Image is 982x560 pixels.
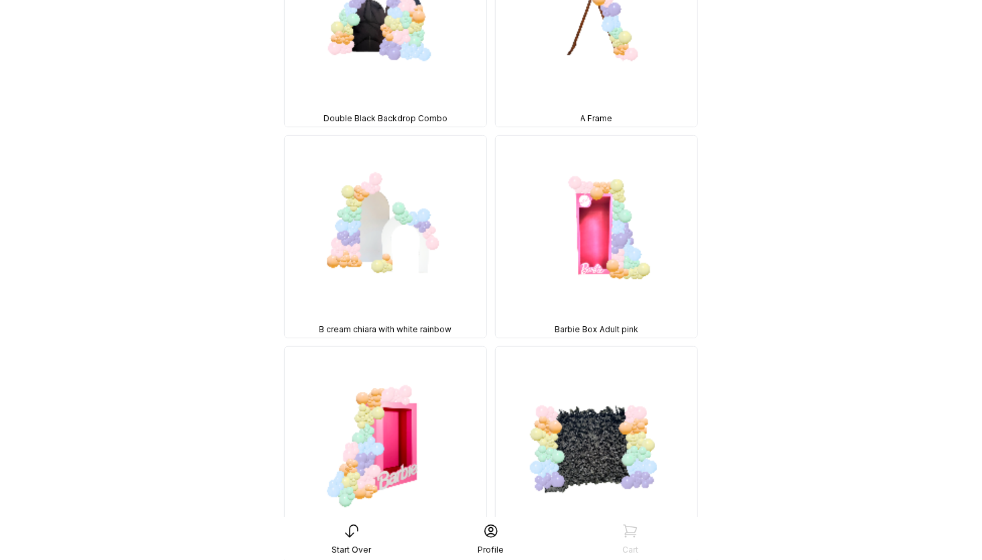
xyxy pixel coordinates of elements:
img: BKD, 3 Sizes, Barbie Box Adult pink [496,136,697,338]
span: A Frame [581,113,613,124]
span: Double Black Backdrop Combo [324,113,447,124]
div: Cart [622,545,638,555]
span: B cream chiara with white rainbow [320,324,452,335]
img: BKD, 3 Sizes, Black Rose Wall [496,347,697,549]
span: Barbie Box Adult pink [555,324,638,335]
div: Profile [478,545,504,555]
img: BKD, 3 Sizes, B cream chiara with white rainbow [285,136,486,338]
div: Start Over [332,545,372,555]
img: BKD, 3 Sizes, Barbs Box [285,347,486,549]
